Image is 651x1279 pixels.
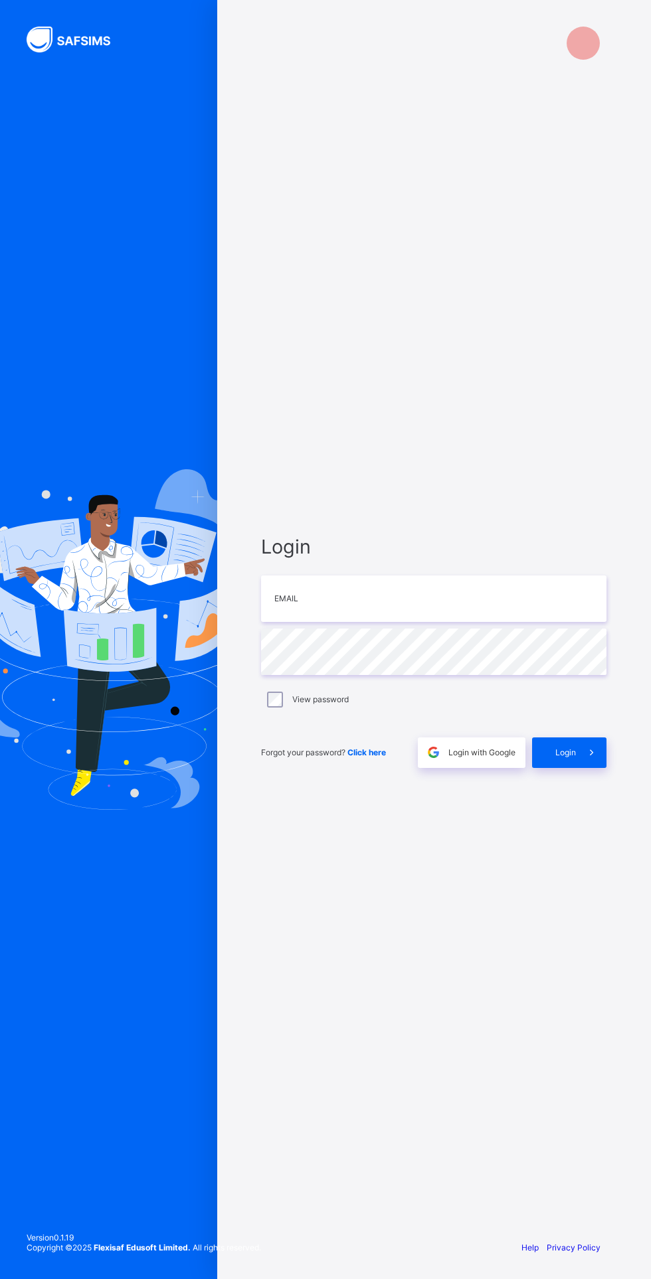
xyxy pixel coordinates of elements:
span: Version 0.1.19 [27,1233,261,1242]
img: google.396cfc9801f0270233282035f929180a.svg [426,745,441,760]
span: Login [555,747,576,757]
a: Privacy Policy [547,1242,601,1252]
strong: Flexisaf Edusoft Limited. [94,1242,191,1252]
a: Click here [347,747,386,757]
span: Copyright © 2025 All rights reserved. [27,1242,261,1252]
img: SAFSIMS Logo [27,27,126,52]
label: View password [292,694,349,704]
span: Login with Google [448,747,515,757]
span: Login [261,535,606,558]
span: Forgot your password? [261,747,386,757]
a: Help [521,1242,539,1252]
